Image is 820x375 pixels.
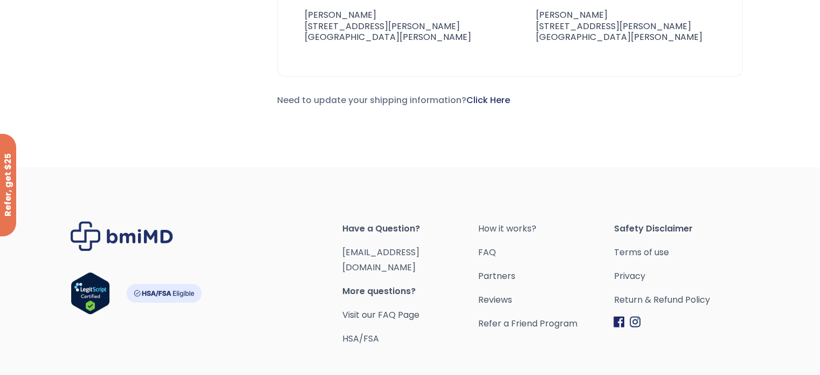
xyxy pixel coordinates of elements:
a: Privacy [614,269,749,284]
address: [PERSON_NAME] [STREET_ADDRESS][PERSON_NAME] [GEOGRAPHIC_DATA][PERSON_NAME] [288,10,471,43]
a: [EMAIL_ADDRESS][DOMAIN_NAME] [342,246,419,274]
a: Partners [478,269,614,284]
a: HSA/FSA [342,332,379,345]
span: Have a Question? [342,221,478,236]
img: Brand Logo [71,221,173,251]
address: [PERSON_NAME] [STREET_ADDRESS][PERSON_NAME] [GEOGRAPHIC_DATA][PERSON_NAME] [519,10,702,43]
span: Safety Disclaimer [614,221,749,236]
img: Verify Approval for www.bmimd.com [71,272,110,315]
img: Facebook [614,316,624,328]
a: Click Here [466,94,510,106]
span: Need to update your shipping information? [277,94,510,106]
a: Verify LegitScript Approval for www.bmimd.com [71,272,110,319]
a: Terms of use [614,245,749,260]
a: Visit our FAQ Page [342,309,419,321]
a: Refer a Friend Program [478,316,614,331]
a: Reviews [478,292,614,308]
span: More questions? [342,284,478,299]
a: How it works? [478,221,614,236]
img: Instagram [630,316,640,328]
a: Return & Refund Policy [614,292,749,308]
a: FAQ [478,245,614,260]
img: HSA-FSA [126,284,202,303]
